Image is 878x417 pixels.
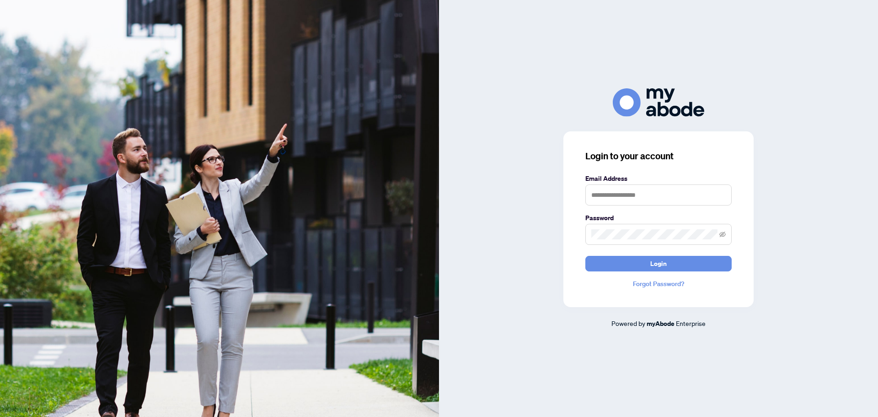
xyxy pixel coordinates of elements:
[719,231,726,238] span: eye-invisible
[585,173,732,184] label: Email Address
[585,279,732,289] a: Forgot Password?
[650,256,667,271] span: Login
[585,213,732,223] label: Password
[613,88,704,116] img: ma-logo
[647,319,675,329] a: myAbode
[585,150,732,162] h3: Login to your account
[676,319,706,327] span: Enterprise
[611,319,645,327] span: Powered by
[585,256,732,271] button: Login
